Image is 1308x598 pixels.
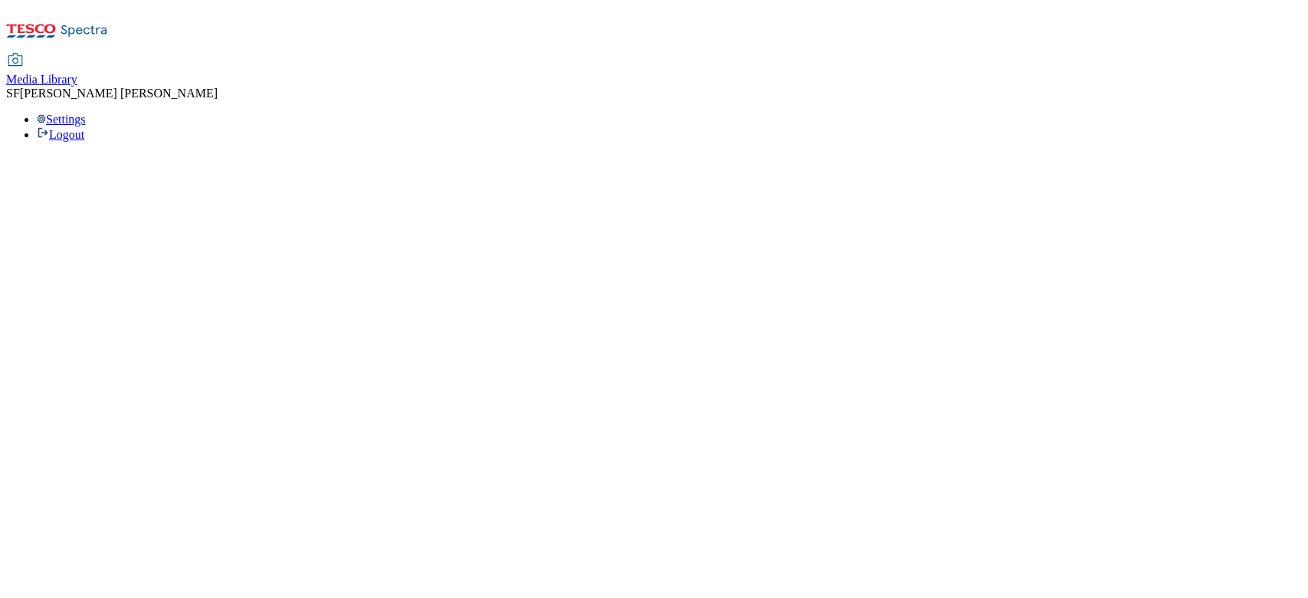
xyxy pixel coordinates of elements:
span: [PERSON_NAME] [PERSON_NAME] [20,87,218,100]
a: Media Library [6,54,77,87]
span: SF [6,87,20,100]
a: Logout [37,128,84,141]
a: Settings [37,113,86,126]
span: Media Library [6,73,77,86]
